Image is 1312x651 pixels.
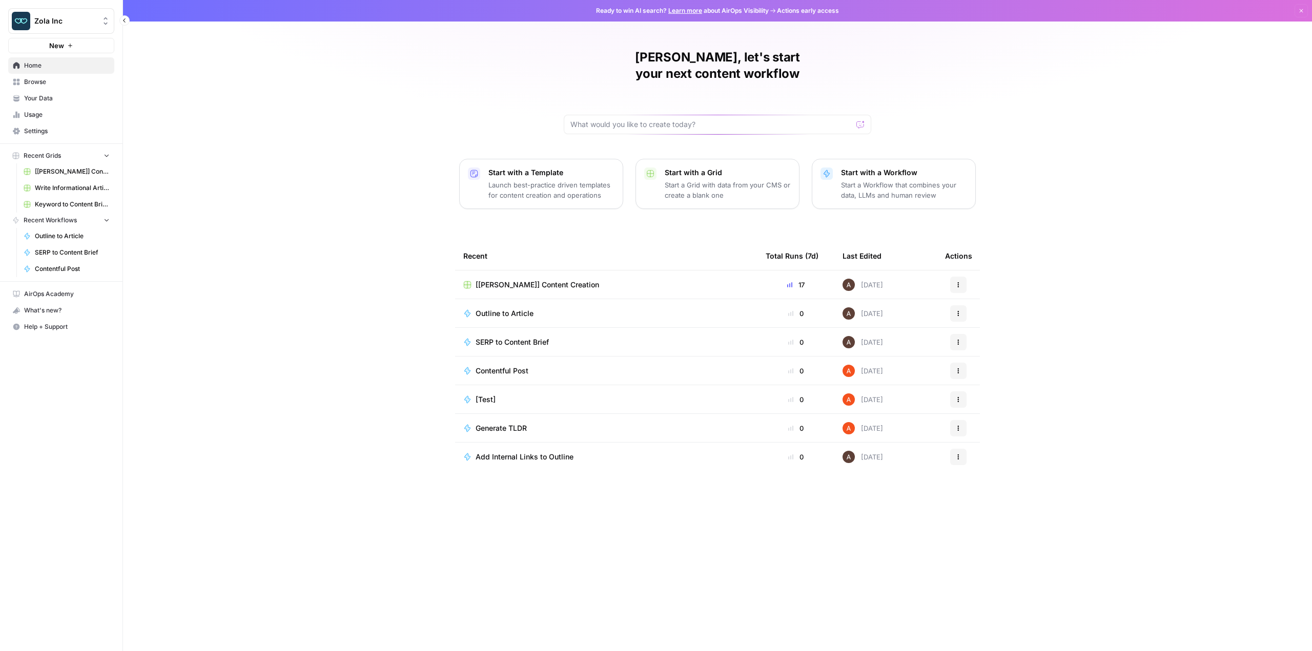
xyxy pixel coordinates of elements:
div: [DATE] [843,422,883,434]
a: SERP to Content Brief [463,337,749,347]
span: Add Internal Links to Outline [476,452,573,462]
a: Contentful Post [463,366,749,376]
span: Recent Grids [24,151,61,160]
div: [DATE] [843,307,883,320]
span: Browse [24,77,110,87]
span: Contentful Post [476,366,528,376]
div: [DATE] [843,365,883,377]
button: What's new? [8,302,114,319]
div: What's new? [9,303,114,318]
div: [DATE] [843,279,883,291]
div: 0 [766,423,826,433]
button: Recent Workflows [8,213,114,228]
a: [Test] [463,394,749,405]
a: Home [8,57,114,74]
button: Workspace: Zola Inc [8,8,114,34]
img: wtbmvrjo3qvncyiyitl6zoukl9gz [843,451,855,463]
div: Last Edited [843,242,881,270]
span: AirOps Academy [24,289,110,299]
button: Recent Grids [8,148,114,163]
a: Add Internal Links to Outline [463,452,749,462]
div: Actions [945,242,972,270]
a: AirOps Academy [8,286,114,302]
span: Contentful Post [35,264,110,274]
a: Outline to Article [19,228,114,244]
h1: [PERSON_NAME], let's start your next content workflow [564,49,871,82]
img: wtbmvrjo3qvncyiyitl6zoukl9gz [843,279,855,291]
a: Settings [8,123,114,139]
div: [DATE] [843,393,883,406]
button: Help + Support [8,319,114,335]
div: 0 [766,308,826,319]
span: Usage [24,110,110,119]
a: Learn more [668,7,702,14]
span: Zola Inc [34,16,96,26]
p: Launch best-practice driven templates for content creation and operations [488,180,614,200]
div: 0 [766,394,826,405]
a: Write Informational Article [19,180,114,196]
div: Total Runs (7d) [766,242,818,270]
p: Start with a Template [488,167,614,178]
div: Recent [463,242,749,270]
span: SERP to Content Brief [35,248,110,257]
div: 17 [766,280,826,290]
span: [Test] [476,394,496,405]
a: Keyword to Content Brief Grid [19,196,114,213]
span: Write Informational Article [35,183,110,193]
p: Start a Workflow that combines your data, LLMs and human review [841,180,967,200]
div: 0 [766,452,826,462]
img: cje7zb9ux0f2nqyv5qqgv3u0jxek [843,422,855,434]
button: Start with a WorkflowStart a Workflow that combines your data, LLMs and human review [812,159,976,209]
span: Generate TLDR [476,423,527,433]
span: Actions early access [777,6,839,15]
a: SERP to Content Brief [19,244,114,261]
a: [[PERSON_NAME]] Content Creation [463,280,749,290]
p: Start with a Grid [665,167,791,178]
span: New [49,40,64,51]
button: New [8,38,114,53]
a: Generate TLDR [463,423,749,433]
button: Start with a TemplateLaunch best-practice driven templates for content creation and operations [459,159,623,209]
img: cje7zb9ux0f2nqyv5qqgv3u0jxek [843,365,855,377]
div: [DATE] [843,451,883,463]
a: Usage [8,107,114,123]
span: Your Data [24,94,110,103]
div: 0 [766,366,826,376]
input: What would you like to create today? [570,119,852,130]
span: Help + Support [24,322,110,331]
p: Start a Grid with data from your CMS or create a blank one [665,180,791,200]
a: [[PERSON_NAME]] Content Creation [19,163,114,180]
span: Settings [24,127,110,136]
img: Zola Inc Logo [12,12,30,30]
span: Home [24,61,110,70]
a: Browse [8,74,114,90]
div: [DATE] [843,336,883,348]
span: [[PERSON_NAME]] Content Creation [35,167,110,176]
span: Outline to Article [35,232,110,241]
span: Keyword to Content Brief Grid [35,200,110,209]
span: Outline to Article [476,308,534,319]
div: 0 [766,337,826,347]
span: [[PERSON_NAME]] Content Creation [476,280,599,290]
img: cje7zb9ux0f2nqyv5qqgv3u0jxek [843,393,855,406]
p: Start with a Workflow [841,167,967,178]
span: Recent Workflows [24,216,77,225]
button: Start with a GridStart a Grid with data from your CMS or create a blank one [635,159,799,209]
img: wtbmvrjo3qvncyiyitl6zoukl9gz [843,336,855,348]
img: wtbmvrjo3qvncyiyitl6zoukl9gz [843,307,855,320]
span: SERP to Content Brief [476,337,549,347]
span: Ready to win AI search? about AirOps Visibility [596,6,769,15]
a: Outline to Article [463,308,749,319]
a: Your Data [8,90,114,107]
a: Contentful Post [19,261,114,277]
